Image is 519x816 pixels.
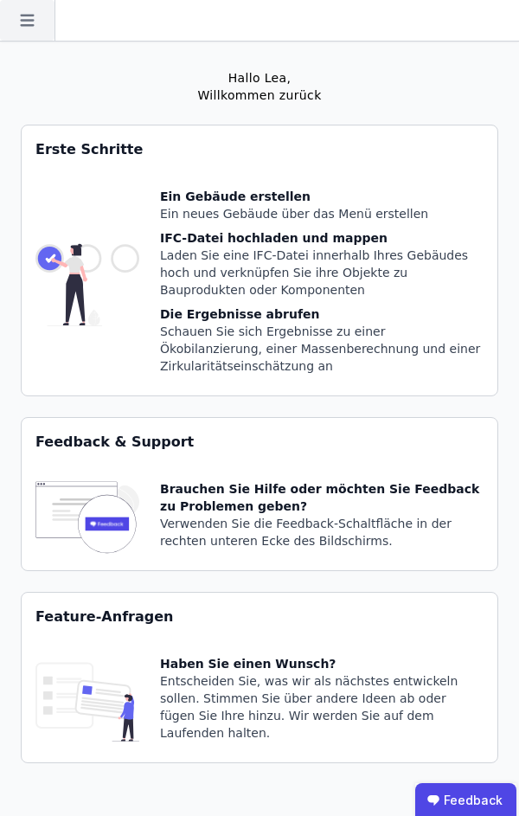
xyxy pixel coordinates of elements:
[160,205,484,222] div: Ein neues Gebäude über das Menü erstellen
[160,247,484,299] div: Laden Sie eine IFC-Datei innerhalb Ihres Gebäudes hoch und verknüpfen Sie ihre Objekte zu Bauprod...
[160,672,484,742] div: Entscheiden Sie, was wir als nächstes entwickeln sollen. Stimmen Sie über andere Ideen ab oder fü...
[160,229,484,247] div: IFC-Datei hochladen und mappen
[160,188,484,205] div: Ein Gebäude erstellen
[22,125,497,174] div: Erste Schritte
[197,87,321,104] div: Willkommen zurück
[160,305,484,323] div: Die Ergebnisse abrufen
[35,188,139,382] img: getting_started_tile-DrF_GRSv.svg
[22,418,497,466] div: Feedback & Support
[35,480,139,556] img: feedback-icon-HCTs5lye.svg
[160,515,484,549] div: Verwenden Sie die Feedback-Schaltfläche in der rechten unteren Ecke des Bildschirms.
[197,69,321,87] div: Hallo Lea,
[22,593,497,641] div: Feature-Anfragen
[160,323,484,375] div: Schauen Sie sich Ergebnisse zu einer Ökobilanzierung, einer Massenberechnung und einer Zirkularit...
[160,655,484,672] div: Haben Sie einen Wunsch?
[160,480,484,515] div: Brauchen Sie Hilfe oder möchten Sie Feedback zu Problemen geben?
[35,655,139,749] img: feature_request_tile-UiXE1qGU.svg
